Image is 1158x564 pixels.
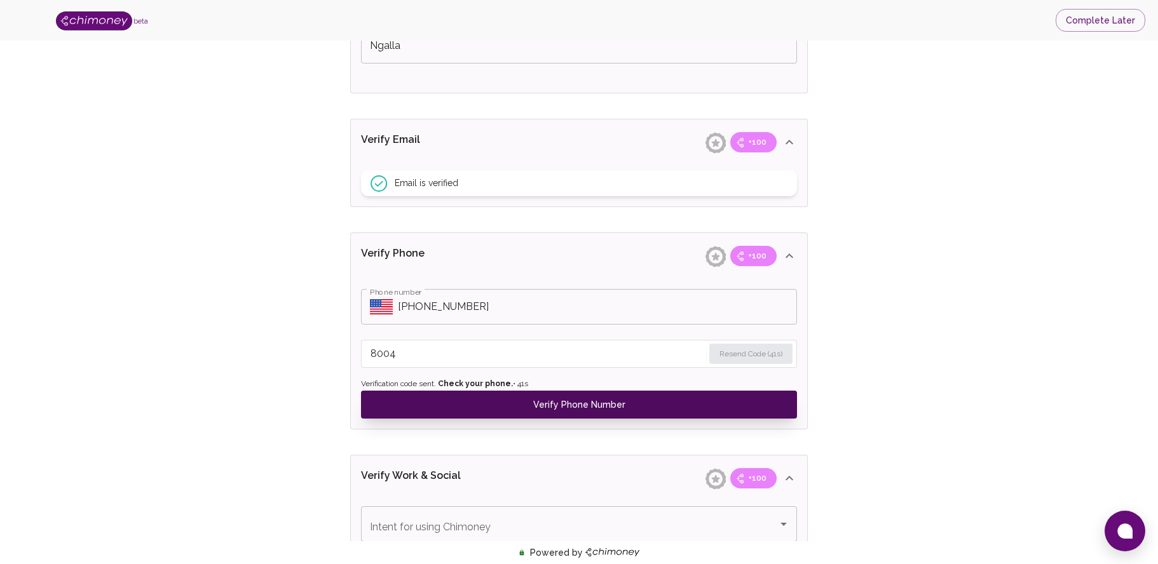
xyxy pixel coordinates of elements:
[740,250,774,262] span: +100
[740,472,774,485] span: +100
[361,246,500,266] p: Verify Phone
[361,378,797,391] span: Verification code sent. • 41 s
[361,391,797,419] button: Verify Phone Number
[370,286,421,297] label: Phone number
[740,136,774,149] span: +100
[438,379,513,388] strong: Check your phone.
[351,233,807,279] div: Verify Phone+100
[361,132,500,152] p: Verify Email
[775,515,793,533] button: Open
[351,455,807,501] div: Verify Work & Social+100
[395,177,458,189] span: Email is verified
[1105,511,1145,551] button: Open chat window
[371,344,704,364] input: Enter verification code
[370,297,393,316] button: Select country
[133,17,148,25] span: beta
[1056,9,1145,32] button: Complete Later
[361,468,500,488] p: Verify Work & Social
[351,119,807,165] div: Verify Email+100
[56,11,132,30] img: Logo
[709,344,793,364] button: Resend Code (41s)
